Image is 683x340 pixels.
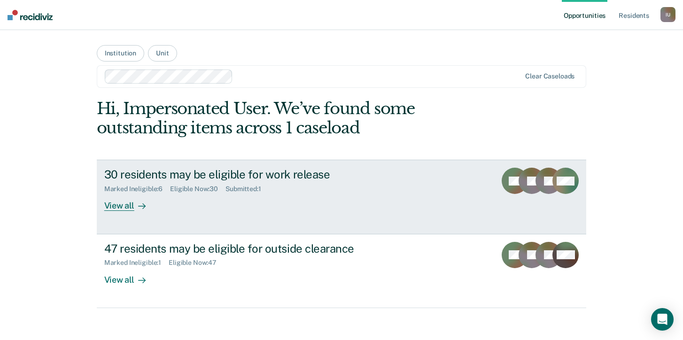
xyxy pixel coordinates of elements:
[104,259,169,267] div: Marked Ineligible : 1
[104,242,434,255] div: 47 residents may be eligible for outside clearance
[170,185,225,193] div: Eligible Now : 30
[225,185,269,193] div: Submitted : 1
[97,160,587,234] a: 30 residents may be eligible for work releaseMarked Ineligible:6Eligible Now:30Submitted:1View all
[169,259,224,267] div: Eligible Now : 47
[104,168,434,181] div: 30 residents may be eligible for work release
[660,7,675,22] div: I U
[8,10,53,20] img: Recidiviz
[104,267,157,285] div: View all
[97,45,144,62] button: Institution
[525,72,574,80] div: Clear caseloads
[651,308,674,331] div: Open Intercom Messenger
[97,234,587,308] a: 47 residents may be eligible for outside clearanceMarked Ineligible:1Eligible Now:47View all
[148,45,177,62] button: Unit
[104,193,157,211] div: View all
[104,185,170,193] div: Marked Ineligible : 6
[660,7,675,22] button: IU
[97,99,489,138] div: Hi, Impersonated User. We’ve found some outstanding items across 1 caseload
